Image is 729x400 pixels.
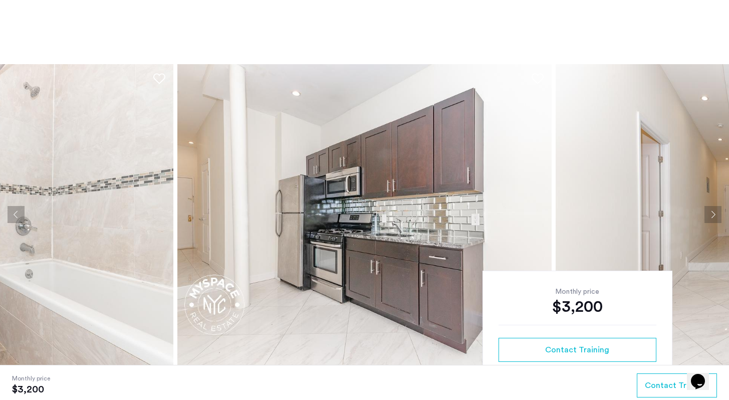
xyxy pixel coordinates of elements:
[499,287,656,297] div: Monthly price
[645,379,709,391] span: Contact Training
[499,338,656,362] button: button
[499,297,656,317] div: $3,200
[704,206,721,223] button: Next apartment
[637,373,717,397] button: button
[545,344,609,356] span: Contact Training
[12,373,50,383] span: Monthly price
[177,64,552,365] img: apartment
[687,360,719,390] iframe: chat widget
[12,383,50,395] span: $3,200
[8,206,25,223] button: Previous apartment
